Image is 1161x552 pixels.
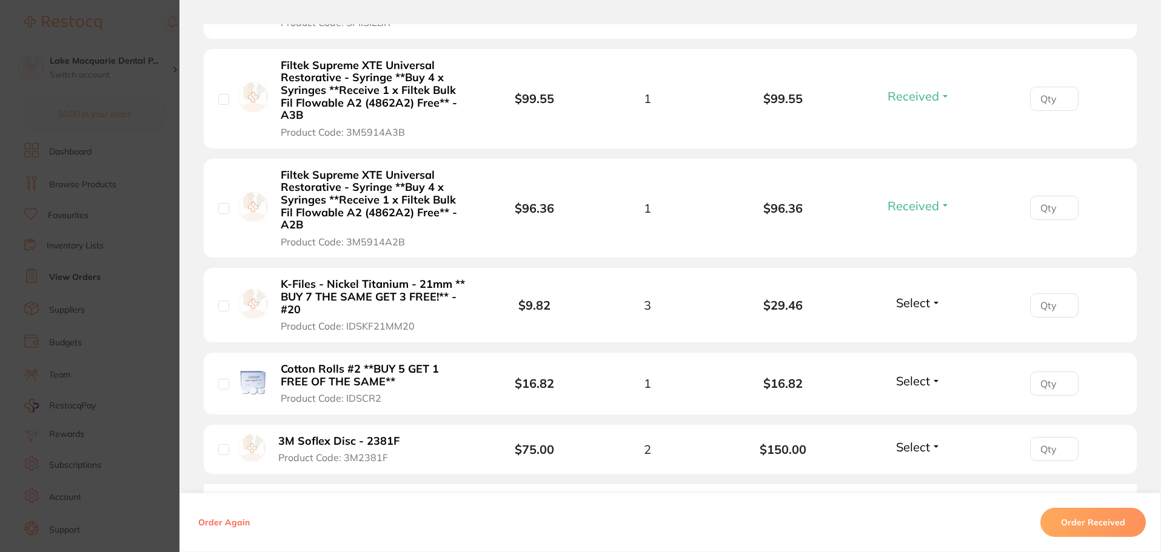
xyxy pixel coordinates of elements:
[1030,371,1079,396] input: Qty
[715,91,851,105] b: $99.55
[888,198,939,213] span: Received
[281,236,405,247] span: Product Code: 3M5914A2B
[715,201,851,215] b: $96.36
[281,393,381,404] span: Product Code: IDSCR2
[1030,293,1079,318] input: Qty
[715,298,851,312] b: $29.46
[281,127,405,138] span: Product Code: 3M5914A3B
[644,298,651,312] span: 3
[515,91,554,106] b: $99.55
[515,201,554,216] b: $96.36
[238,82,268,112] img: Filtek Supreme XTE Universal Restorative - Syringe **Buy 4 x Syringes **Receive 1 x Filtek Bulk F...
[277,168,472,248] button: Filtek Supreme XTE Universal Restorative - Syringe **Buy 4 x Syringes **Receive 1 x Filtek Bulk F...
[896,439,930,454] span: Select
[195,517,253,528] button: Order Again
[518,298,550,313] b: $9.82
[892,295,945,310] button: Select
[515,442,554,457] b: $75.00
[884,198,954,213] button: Received
[644,376,651,390] span: 1
[896,295,930,310] span: Select
[515,376,554,391] b: $16.82
[896,373,930,388] span: Select
[281,59,468,122] b: Filtek Supreme XTE Universal Restorative - Syringe **Buy 4 x Syringes **Receive 1 x Filtek Bulk F...
[275,434,415,464] button: 3M Soflex Disc - 2381F Product Code: 3M2381F
[644,442,651,456] span: 2
[281,278,468,316] b: K-Files - Nickel Titanium - 21mm ** BUY 7 THE SAME GET 3 FREE!** - #20
[892,373,945,388] button: Select
[277,278,472,332] button: K-Files - Nickel Titanium - 21mm ** BUY 7 THE SAME GET 3 FREE!** - #20 Product Code: IDSKF21MM20
[884,88,954,104] button: Received
[281,169,468,231] b: Filtek Supreme XTE Universal Restorative - Syringe **Buy 4 x Syringes **Receive 1 x Filtek Bulk F...
[1030,87,1079,111] input: Qty
[1030,437,1079,461] input: Qty
[888,88,939,104] span: Received
[644,201,651,215] span: 1
[1040,508,1146,537] button: Order Received
[715,442,851,456] b: $150.00
[715,376,851,390] b: $16.82
[644,91,651,105] span: 1
[278,452,388,463] span: Product Code: 3M2381F
[238,289,268,319] img: K-Files - Nickel Titanium - 21mm ** BUY 7 THE SAME GET 3 FREE!** - #20
[892,439,945,454] button: Select
[277,59,472,139] button: Filtek Supreme XTE Universal Restorative - Syringe **Buy 4 x Syringes **Receive 1 x Filtek Bulk F...
[238,367,268,397] img: Cotton Rolls #2 **BUY 5 GET 1 FREE OF THE SAME**
[238,192,268,222] img: Filtek Supreme XTE Universal Restorative - Syringe **Buy 4 x Syringes **Receive 1 x Filtek Bulk F...
[281,363,468,388] b: Cotton Rolls #2 **BUY 5 GET 1 FREE OF THE SAME**
[238,434,266,462] img: 3M Soflex Disc - 2381F
[281,321,415,331] span: Product Code: IDSKF21MM20
[277,362,472,405] button: Cotton Rolls #2 **BUY 5 GET 1 FREE OF THE SAME** Product Code: IDSCR2
[1030,196,1079,220] input: Qty
[281,17,390,28] span: Product Code: SPIISILBR
[278,435,400,448] b: 3M Soflex Disc - 2381F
